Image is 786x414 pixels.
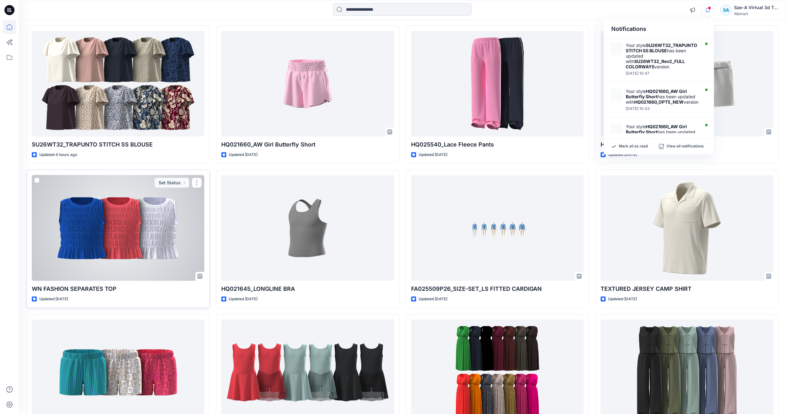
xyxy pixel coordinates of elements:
[626,124,698,140] div: Your style has been updated with version
[604,20,714,39] div: Notifications
[411,31,584,136] a: HQ025540_Lace Fleece Pants
[626,59,685,69] strong: SU26WT32_Rev2_FULL COLORWAYS
[608,296,637,302] p: Updated [DATE]
[32,285,204,293] p: WN FASHION SEPARATES TOP
[619,144,648,149] p: Mark all as read
[626,43,698,69] div: Your style has been updated with version
[221,175,394,281] a: HQ021645_LONGLINE BRA
[626,43,697,53] strong: SU26WT32_TRAPUNTO STITCH SS BLOUSE
[634,99,684,105] strong: HQ021660_OPT5_NEW
[626,89,687,99] strong: HQ021660_AW Girl Butterfly Short
[411,285,584,293] p: FA025509P26_SIZE-SET_LS FITTED CARDIGAN
[626,71,698,76] div: Friday, August 08, 2025 10:47
[39,296,68,302] p: Updated [DATE]
[601,285,773,293] p: TEXTURED JERSEY CAMP SHIRT
[734,4,778,11] div: Sae-A Virtual 3d Team
[626,124,687,135] strong: HQ021660_AW Girl Butterfly Short
[411,140,584,149] p: HQ025540_Lace Fleece Pants
[229,296,257,302] p: Updated [DATE]
[734,11,778,16] div: Walmart
[221,140,394,149] p: HQ021660_AW Girl Butterfly Short
[666,144,704,149] p: View all notifications
[626,89,698,105] div: Your style has been updated with version
[610,89,623,101] img: HQ021660_OPT5_NEW
[221,285,394,293] p: HQ021645_LONGLINE BRA
[39,152,77,158] p: Updated 4 hours ago
[601,31,773,136] a: HQ025530_FOLDOVER SHORTS
[720,4,732,16] div: SA
[601,140,773,149] p: HQ025530_FOLDOVER SHORTS
[32,31,204,136] a: SU26WT32_TRAPUNTO STITCH SS BLOUSE
[419,152,447,158] p: Updated [DATE]
[32,140,204,149] p: SU26WT32_TRAPUNTO STITCH SS BLOUSE
[411,175,584,281] a: FA025509P26_SIZE-SET_LS FITTED CARDIGAN
[626,106,698,111] div: Friday, August 08, 2025 10:43
[610,124,623,136] img: HQ021660_OPT4_NEW
[608,152,637,158] p: Updated [DATE]
[32,175,204,281] a: WN FASHION SEPARATES TOP
[601,175,773,281] a: TEXTURED JERSEY CAMP SHIRT
[221,31,394,136] a: HQ021660_AW Girl Butterfly Short
[229,152,257,158] p: Updated [DATE]
[610,43,623,55] img: SU26WT32_Rev2_FULL COLORWAYS
[419,296,447,302] p: Updated [DATE]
